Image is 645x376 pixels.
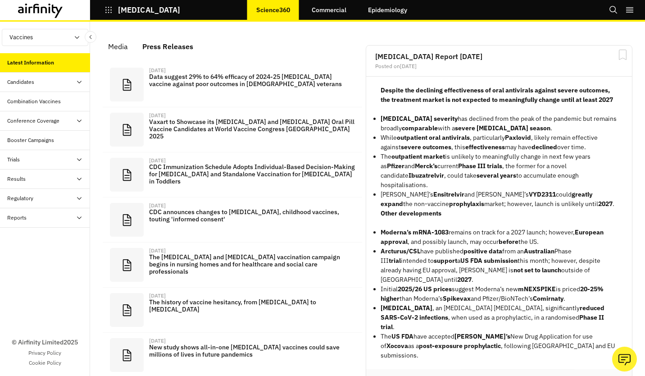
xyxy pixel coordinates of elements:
strong: outpatient oral antivirals [397,133,470,142]
button: Close Sidebar [85,31,96,43]
strong: [MEDICAL_DATA] [381,304,432,312]
p: The [MEDICAL_DATA] and [MEDICAL_DATA] vaccination campaign begins in nursing homes and for health... [149,253,355,275]
div: [DATE] [149,293,166,298]
div: [DATE] [149,158,166,163]
p: CDC announces changes to [MEDICAL_DATA], childhood vaccines, touting 'informed consent' [149,208,355,223]
div: Posted on [DATE] [375,64,623,69]
p: © Airfinity Limited 2025 [12,338,78,347]
div: Conference Coverage [7,117,59,125]
strong: Merck’s [415,162,437,170]
strong: VYD2311 [529,190,556,198]
p: remains on track for a 2027 launch; however, , and possibly launch, may occur the US. [381,228,618,247]
div: Media [108,40,128,53]
strong: Other developments [381,209,441,217]
p: [MEDICAL_DATA] [118,6,180,14]
strong: 2025/26 US prices [398,285,452,293]
strong: Xocova [386,342,408,350]
strong: [PERSON_NAME]’s [454,332,510,340]
p: While , particularly , likely remain effective against , this may have over time. [381,133,618,152]
button: Search [609,2,618,18]
div: [DATE] [149,113,166,118]
strong: mNEXSPIKE [518,285,556,293]
div: Booster Campaigns [7,136,54,144]
strong: positive data [463,247,502,255]
strong: Pfizer [387,162,404,170]
strong: Spikevax [443,294,471,303]
strong: support [434,257,457,265]
strong: effectiveness [465,143,505,151]
div: Latest Information [7,59,54,67]
strong: Moderna’s mRNA-1083 [381,228,449,236]
a: Cookie Policy [29,359,61,367]
p: has declined from the peak of the pandemic but remains broadly with a . [381,114,618,133]
strong: Ensitrelvir [433,190,464,198]
strong: Arcturus/CSL [381,247,420,255]
strong: Australian [524,247,554,255]
strong: before [499,238,518,246]
strong: Comirnaty [533,294,563,303]
button: Vaccines [2,29,88,46]
svg: Bookmark Report [617,49,628,60]
div: [DATE] [149,338,166,344]
strong: US FDA [391,332,413,340]
strong: post-exposure prophylactic [419,342,501,350]
a: [DATE]CDC Immunization Schedule Adopts Individual-Based Decision-Making for [MEDICAL_DATA] and St... [103,152,362,197]
strong: Ibuzatrelvir [409,171,444,179]
div: Regulatory [7,194,33,202]
strong: 2027 [598,200,613,208]
div: [DATE] [149,203,166,208]
p: [PERSON_NAME]’s and [PERSON_NAME]’s could the non-vaccine market; however, launch is unlikely unt... [381,190,618,209]
h2: [MEDICAL_DATA] Report [DATE] [375,53,623,60]
p: Initial suggest Moderna’s new is priced than Moderna’s and Pfizer/BioNTech’s . [381,284,618,303]
div: Trials [7,156,20,164]
strong: 2027 [457,275,472,284]
a: [DATE]CDC announces changes to [MEDICAL_DATA], childhood vaccines, touting 'informed consent' [103,197,362,243]
p: Data suggest 29% to 64% efficacy of 2024-25 [MEDICAL_DATA] vaccine against poor outcomes in [DEMO... [149,73,355,87]
strong: not set to launch [513,266,561,274]
a: Privacy Policy [28,349,61,357]
a: [DATE]The [MEDICAL_DATA] and [MEDICAL_DATA] vaccination campaign begins in nursing homes and for ... [103,243,362,288]
p: The have accepted New Drug Application for use of as a , following [GEOGRAPHIC_DATA] and EU submi... [381,332,618,360]
p: The is unlikely to meaningfully change in next few years as and current , the former for a novel ... [381,152,618,190]
p: The history of vaccine hesitancy, from [MEDICAL_DATA] to [MEDICAL_DATA] [149,298,355,313]
strong: US FDA submission [460,257,518,265]
strong: trial [389,257,401,265]
div: Results [7,175,26,183]
p: , an [MEDICAL_DATA] [MEDICAL_DATA], significantly , when used as a prophylactic, in a randomised . [381,303,618,332]
a: [DATE]Vaxart to Showcase its [MEDICAL_DATA] and [MEDICAL_DATA] Oral Pill Vaccine Candidates at Wo... [103,107,362,152]
p: have published from an Phase III intended to a this month; however, despite already having EU app... [381,247,618,284]
strong: comparable [402,124,438,132]
strong: prophylaxis [449,200,484,208]
div: Candidates [7,78,34,86]
strong: severe [MEDICAL_DATA] season [455,124,550,132]
div: Reports [7,214,27,222]
strong: declined [531,143,557,151]
button: Ask our analysts [612,347,637,371]
strong: severe [401,143,421,151]
p: CDC Immunization Schedule Adopts Individual-Based Decision-Making for [MEDICAL_DATA] and Standalo... [149,163,355,185]
div: Combination Vaccines [7,97,61,105]
strong: Paxlovid [505,133,531,142]
strong: Phase III trials [458,162,502,170]
div: [DATE] [149,68,166,73]
strong: outpatient market [391,152,445,160]
p: New study shows all-in-one [MEDICAL_DATA] vaccines could save millions of lives in future pandemics [149,344,355,358]
p: Science360 [256,6,290,14]
button: [MEDICAL_DATA] [104,2,180,18]
strong: outcomes [422,143,451,151]
div: [DATE] [149,248,166,253]
strong: [MEDICAL_DATA] severity [381,115,458,123]
div: Press Releases [142,40,193,53]
p: Vaxart to Showcase its [MEDICAL_DATA] and [MEDICAL_DATA] Oral Pill Vaccine Candidates at World Va... [149,118,355,140]
strong: several years [477,171,516,179]
strong: Despite the declining effectiveness of oral antivirals against severe outcomes, the treatment mar... [381,86,613,104]
a: [DATE]Data suggest 29% to 64% efficacy of 2024-25 [MEDICAL_DATA] vaccine against poor outcomes in... [103,62,362,107]
a: [DATE]The history of vaccine hesitancy, from [MEDICAL_DATA] to [MEDICAL_DATA] [103,288,362,333]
